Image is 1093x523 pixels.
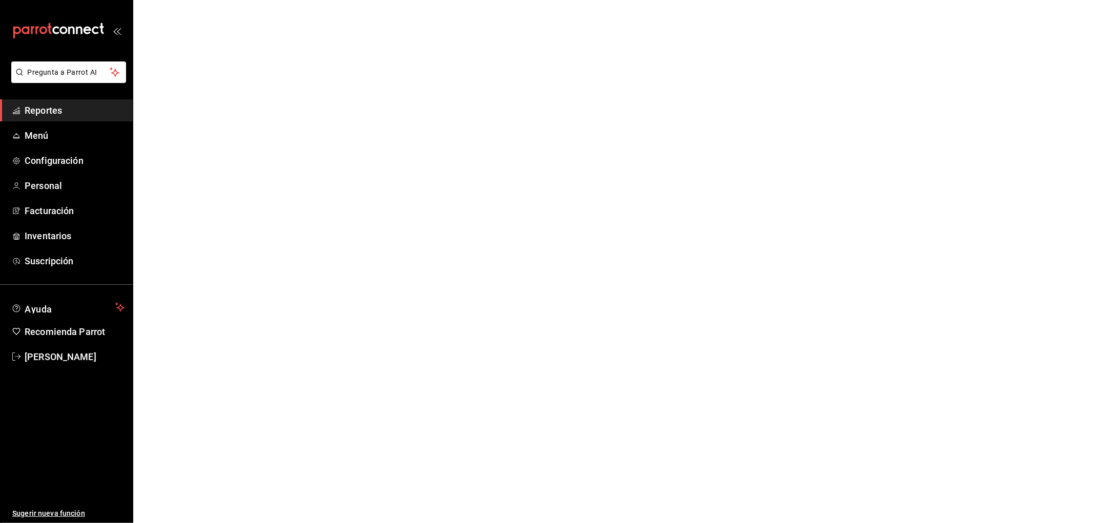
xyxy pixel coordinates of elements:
button: open_drawer_menu [113,27,121,35]
a: Pregunta a Parrot AI [7,74,126,85]
span: [PERSON_NAME] [25,350,125,364]
span: Configuración [25,154,125,168]
span: Personal [25,179,125,193]
span: Menú [25,129,125,142]
span: Pregunta a Parrot AI [28,67,110,78]
span: Suscripción [25,254,125,268]
span: Ayuda [25,301,111,313]
span: Reportes [25,103,125,117]
span: Inventarios [25,229,125,243]
span: Recomienda Parrot [25,325,125,339]
button: Pregunta a Parrot AI [11,61,126,83]
span: Sugerir nueva función [12,508,125,519]
span: Facturación [25,204,125,218]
